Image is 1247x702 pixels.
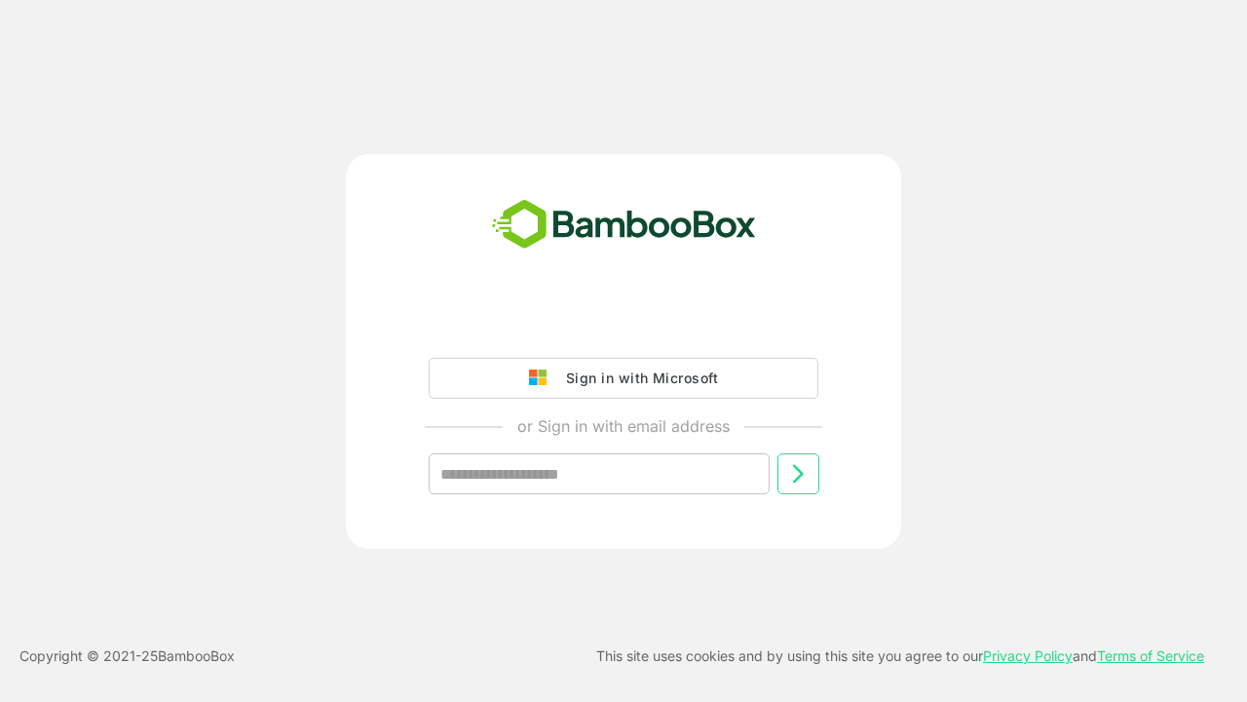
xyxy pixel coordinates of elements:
p: Copyright © 2021- 25 BambooBox [19,644,235,668]
img: bamboobox [481,193,767,257]
p: or Sign in with email address [517,414,730,438]
a: Privacy Policy [983,647,1073,664]
img: google [529,370,556,387]
div: Sign in with Microsoft [556,366,718,391]
p: This site uses cookies and by using this site you agree to our and [596,644,1204,668]
a: Terms of Service [1097,647,1204,664]
button: Sign in with Microsoft [429,358,818,399]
